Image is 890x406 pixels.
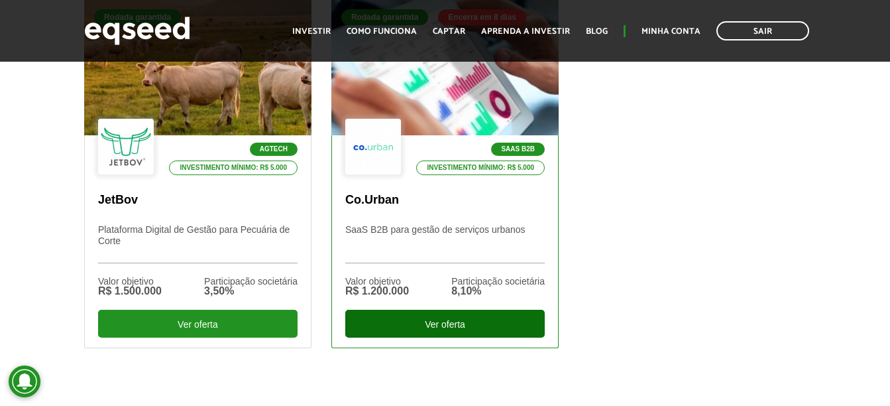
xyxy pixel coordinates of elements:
img: EqSeed [84,13,190,48]
p: Investimento mínimo: R$ 5.000 [416,161,545,175]
p: SaaS B2B [491,143,545,156]
div: 3,50% [204,286,298,297]
p: JetBov [98,193,298,208]
p: Plataforma Digital de Gestão para Pecuária de Corte [98,224,298,264]
div: Valor objetivo [345,277,409,286]
p: SaaS B2B para gestão de serviços urbanos [345,224,545,263]
div: Ver oferta [345,310,545,338]
div: Participação societária [451,277,545,286]
div: 8,10% [451,286,545,297]
p: Co.Urban [345,193,545,208]
a: Aprenda a investir [481,27,570,36]
a: Blog [586,27,608,36]
div: R$ 1.200.000 [345,286,409,297]
a: Como funciona [347,27,417,36]
a: Investir [292,27,331,36]
a: Sair [716,21,809,40]
div: Ver oferta [98,310,298,338]
a: Captar [433,27,465,36]
div: Participação societária [204,277,298,286]
p: Agtech [250,143,298,156]
div: R$ 1.500.000 [98,286,162,297]
div: Valor objetivo [98,277,162,286]
a: Minha conta [641,27,700,36]
p: Investimento mínimo: R$ 5.000 [169,161,298,175]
